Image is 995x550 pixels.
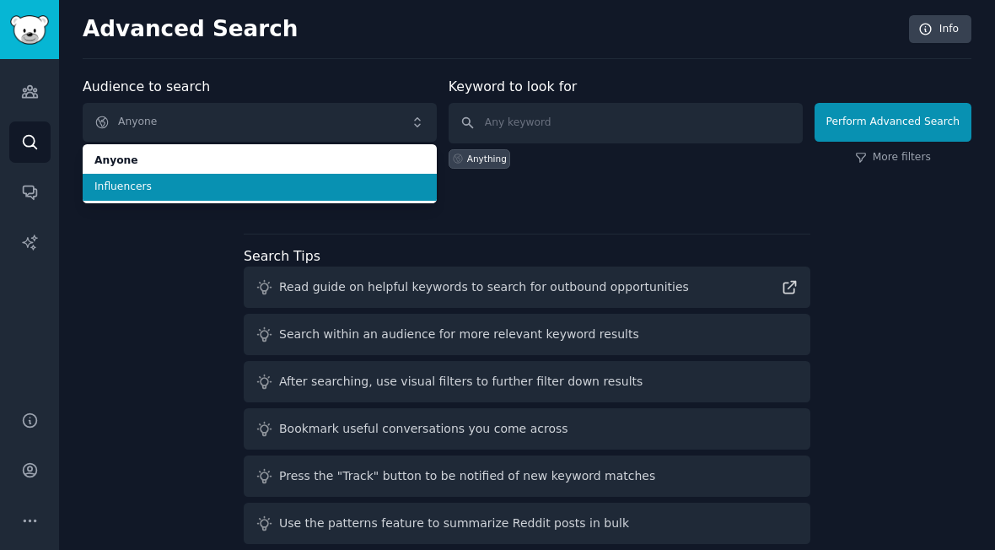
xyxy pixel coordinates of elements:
img: GummySearch logo [10,15,49,45]
button: Perform Advanced Search [815,103,971,142]
div: Search within an audience for more relevant keyword results [279,326,639,343]
a: Info [909,15,971,44]
div: Use the patterns feature to summarize Reddit posts in bulk [279,515,629,532]
span: Influencers [94,180,425,195]
a: More filters [855,150,931,165]
button: Anyone [83,103,437,142]
h2: Advanced Search [83,16,900,43]
label: Audience to search [83,78,210,94]
label: Search Tips [244,248,320,264]
span: Anyone [94,154,425,169]
div: Anything [467,153,507,164]
div: After searching, use visual filters to further filter down results [279,373,643,391]
div: Bookmark useful conversations you come across [279,420,568,438]
ul: Anyone [83,144,437,203]
div: Read guide on helpful keywords to search for outbound opportunities [279,278,689,296]
input: Any keyword [449,103,803,143]
label: Keyword to look for [449,78,578,94]
div: Press the "Track" button to be notified of new keyword matches [279,467,655,485]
